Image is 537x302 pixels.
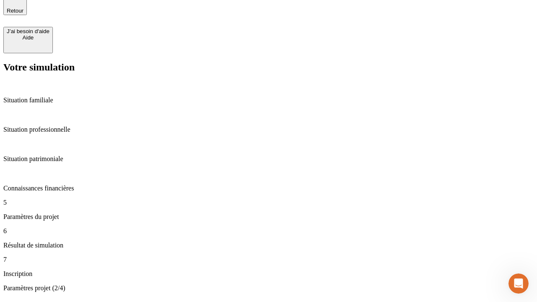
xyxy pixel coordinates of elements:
[3,185,534,192] p: Connaissances financières
[508,273,529,294] iframe: Intercom live chat
[3,284,534,292] p: Paramètres projet (2/4)
[3,256,534,263] p: 7
[3,227,534,235] p: 6
[3,27,53,53] button: J’ai besoin d'aideAide
[3,155,534,163] p: Situation patrimoniale
[3,213,534,221] p: Paramètres du projet
[3,126,534,133] p: Situation professionnelle
[3,96,534,104] p: Situation familiale
[7,28,50,34] div: J’ai besoin d'aide
[3,62,534,73] h2: Votre simulation
[3,242,534,249] p: Résultat de simulation
[3,199,534,206] p: 5
[7,34,50,41] div: Aide
[7,8,23,14] span: Retour
[3,270,534,278] p: Inscription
